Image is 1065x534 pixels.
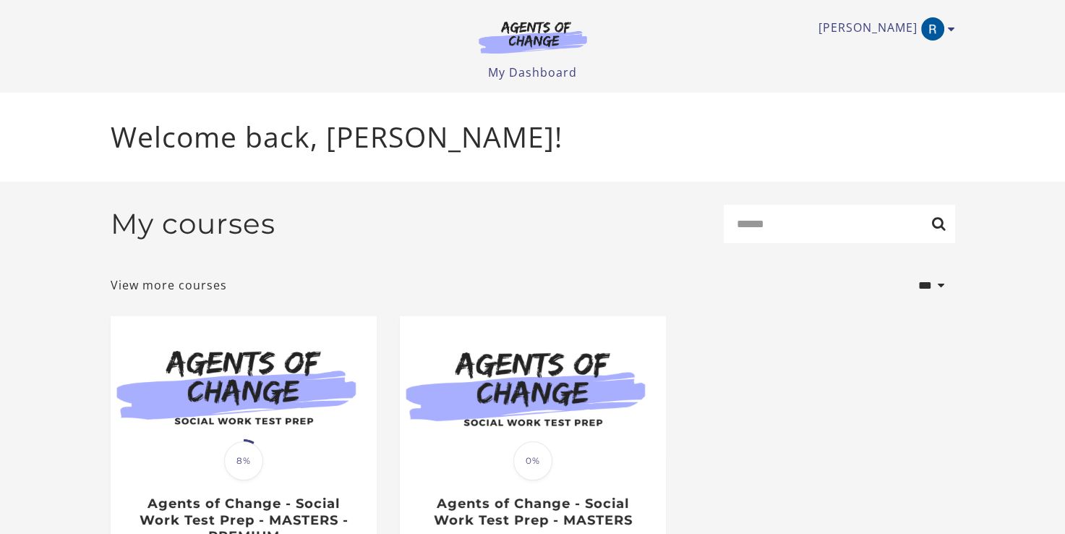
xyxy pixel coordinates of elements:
a: Toggle menu [818,17,948,41]
p: Welcome back, [PERSON_NAME]! [111,116,955,158]
span: 8% [224,441,263,480]
a: View more courses [111,276,227,294]
span: 0% [513,441,552,480]
h2: My courses [111,207,275,241]
img: Agents of Change Logo [463,20,602,54]
h3: Agents of Change - Social Work Test Prep - MASTERS [415,496,650,528]
a: My Dashboard [488,64,577,80]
